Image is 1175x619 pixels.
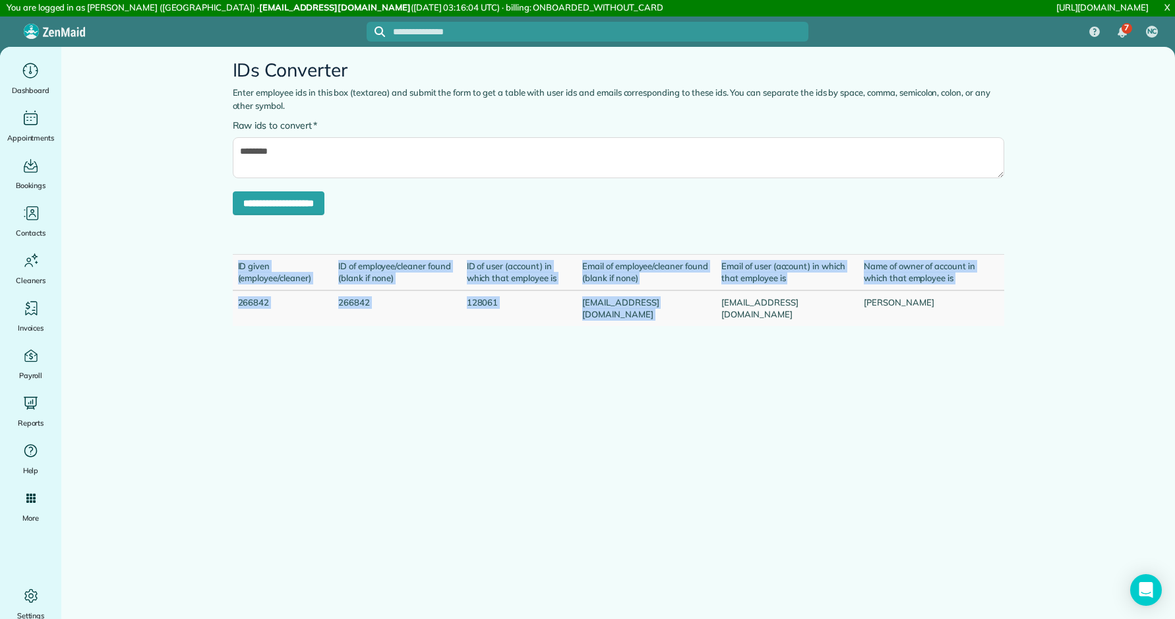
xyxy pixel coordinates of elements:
td: 266842 [333,290,462,326]
span: Contacts [16,226,45,240]
td: ID of employee/cleaner found (blank if none) [333,254,462,290]
span: Appointments [7,131,55,145]
td: ID given (employee/cleaner) [233,254,333,290]
label: Raw ids to convert [233,119,318,132]
a: Invoices [5,298,56,335]
a: Help [5,440,56,477]
div: Open Intercom Messenger [1130,574,1162,606]
a: [URL][DOMAIN_NAME] [1056,2,1149,13]
span: Cleaners [16,274,45,287]
span: Dashboard [12,84,49,97]
td: ID of user (account) in which that employee is [462,254,578,290]
span: Invoices [18,321,44,335]
td: [PERSON_NAME] [859,290,1004,326]
a: Reports [5,393,56,430]
p: Enter employee ids in this box (textarea) and submit the form to get a table with user ids and em... [233,86,1004,112]
span: Payroll [19,369,43,382]
svg: Focus search [375,26,385,37]
td: Email of employee/cleaner found (blank if none) [577,254,716,290]
td: Email of user (account) in which that employee is [716,254,859,290]
nav: Main [1079,16,1175,47]
span: Bookings [16,179,46,192]
td: 128061 [462,290,578,326]
td: [EMAIL_ADDRESS][DOMAIN_NAME] [716,290,859,326]
button: Focus search [367,26,385,37]
td: Name of owner of account in which that employee is [859,254,1004,290]
a: Bookings [5,155,56,192]
span: More [22,511,39,525]
span: 7 [1124,22,1129,33]
a: Contacts [5,203,56,240]
td: 266842 [233,290,333,326]
a: Cleaners [5,250,56,287]
span: NC [1147,26,1157,37]
a: Dashboard [5,60,56,97]
div: 7 unread notifications [1108,18,1136,47]
a: Appointments [5,108,56,145]
span: Reports [18,416,44,430]
h2: IDs Converter [233,60,1004,81]
strong: [EMAIL_ADDRESS][DOMAIN_NAME] [259,2,411,13]
td: [EMAIL_ADDRESS][DOMAIN_NAME] [577,290,716,326]
span: Help [23,464,39,477]
a: Payroll [5,345,56,382]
